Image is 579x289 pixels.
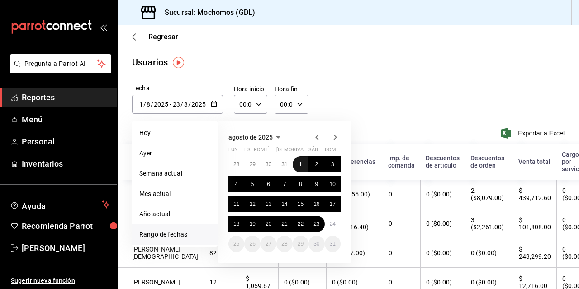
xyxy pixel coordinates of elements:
font: 0 ($0.00) [426,191,452,198]
abbr: 22 de agosto de 2025 [298,221,304,227]
abbr: 29 de julio de 2025 [249,161,255,168]
button: 19 de agosto de 2025 [244,216,260,232]
font: 0 ($0.00) [471,279,497,286]
abbr: 31 de julio de 2025 [281,161,287,168]
font: 0 ($0.00) [332,279,358,286]
abbr: 26 de agosto de 2025 [249,241,255,247]
font: [PERSON_NAME] [22,243,85,253]
abbr: 24 de agosto de 2025 [330,221,336,227]
button: Marcador de información sobre herramientas [173,57,184,68]
abbr: 17 de agosto de 2025 [330,201,336,207]
font: 0 [389,220,392,227]
button: 17 de agosto de 2025 [325,196,341,212]
span: Regresar [148,33,178,41]
font: Personal [22,137,55,146]
abbr: 15 de agosto de 2025 [298,201,304,207]
abbr: 28 de julio de 2025 [233,161,239,168]
abbr: 30 de julio de 2025 [266,161,271,168]
button: 31 de julio de 2025 [276,156,292,172]
button: 9 de agosto de 2025 [308,176,324,192]
button: 24 de agosto de 2025 [325,216,341,232]
button: 27 de agosto de 2025 [261,236,276,252]
abbr: 10 de agosto de 2025 [330,181,336,187]
abbr: martes [244,147,273,156]
span: / [180,101,183,108]
input: Día [139,101,143,108]
abbr: 9 de agosto de 2025 [315,181,318,187]
input: Año [191,101,206,108]
font: Menú [22,115,43,124]
button: 1 de agosto de 2025 [293,156,308,172]
button: 23 de agosto de 2025 [308,216,324,232]
font: Sugerir nueva función [11,277,75,284]
div: Usuarios [132,56,168,69]
span: / [151,101,153,108]
font: 0 ($0.00) [471,249,497,256]
font: 0 [389,249,392,256]
abbr: lunes [228,147,238,156]
button: 13 de agosto de 2025 [261,196,276,212]
abbr: 29 de agosto de 2025 [298,241,304,247]
button: 18 de agosto de 2025 [228,216,244,232]
th: $ [513,209,556,238]
th: Imp. de comanda [383,144,420,180]
abbr: 30 de agosto de 2025 [313,241,319,247]
button: 6 de agosto de 2025 [261,176,276,192]
abbr: 21 de agosto de 2025 [281,221,287,227]
button: 14 de agosto de 2025 [276,196,292,212]
span: agosto de 2025 [228,134,273,141]
abbr: 31 de agosto de 2025 [330,241,336,247]
button: 4 de agosto de 2025 [228,176,244,192]
button: 5 de agosto de 2025 [244,176,260,192]
button: 25 de agosto de 2025 [228,236,244,252]
button: Exportar a Excel [503,128,565,139]
span: Pregunta a Parrot AI [24,59,97,69]
abbr: 19 de agosto de 2025 [249,221,255,227]
button: 7 de agosto de 2025 [276,176,292,192]
button: Pregunta a Parrot AI [10,54,111,73]
th: $ [513,238,556,268]
abbr: 2 de agosto de 2025 [315,161,318,168]
abbr: 20 de agosto de 2025 [266,221,271,227]
font: 12 [209,279,217,286]
button: 28 de agosto de 2025 [276,236,292,252]
abbr: 18 de agosto de 2025 [233,221,239,227]
abbr: 12 de agosto de 2025 [249,201,255,207]
button: 29 de julio de 2025 [244,156,260,172]
font: [PERSON_NAME] [132,279,180,286]
button: 2 de agosto de 2025 [308,156,324,172]
span: - [170,101,171,108]
label: Hora inicio [234,86,267,92]
button: 11 de agosto de 2025 [228,196,244,212]
font: 439,712.60 [519,194,551,201]
font: 2 ($8,079.00) [471,187,504,201]
abbr: 3 de agosto de 2025 [331,161,334,168]
button: 28 de julio de 2025 [228,156,244,172]
font: 243,299.20 [519,253,551,260]
abbr: 4 de agosto de 2025 [235,181,238,187]
abbr: 27 de agosto de 2025 [266,241,271,247]
abbr: 14 de agosto de 2025 [281,201,287,207]
abbr: 11 de agosto de 2025 [233,201,239,207]
button: 21 de agosto de 2025 [276,216,292,232]
font: Inventarios [22,159,63,168]
button: 31 de agosto de 2025 [325,236,341,252]
button: 30 de julio de 2025 [261,156,276,172]
span: / [143,101,146,108]
button: Regresar [132,33,178,41]
font: Recomienda Parrot [22,221,93,231]
font: [PERSON_NAME][DEMOGRAPHIC_DATA] [132,246,198,260]
abbr: 7 de agosto de 2025 [283,181,286,187]
button: agosto de 2025 [228,132,284,143]
font: 0 [389,279,392,286]
li: Ayer [132,143,218,163]
abbr: domingo [325,147,336,156]
abbr: 23 de agosto de 2025 [313,221,319,227]
button: 3 de agosto de 2025 [325,156,341,172]
abbr: 25 de agosto de 2025 [233,241,239,247]
span: / [188,101,191,108]
abbr: 5 de agosto de 2025 [251,181,254,187]
li: Semana actual [132,163,218,184]
font: 0 ($0.00) [284,279,310,286]
font: 0 ($0.00) [426,249,452,256]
